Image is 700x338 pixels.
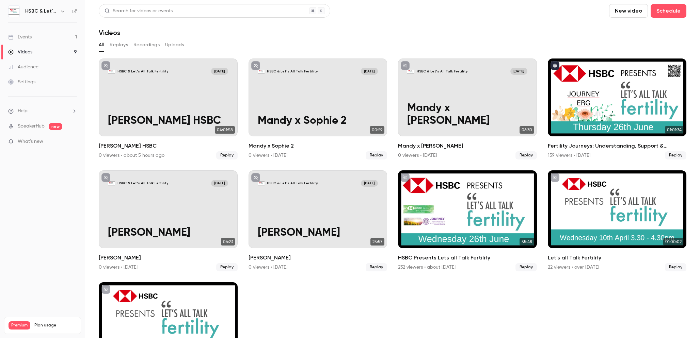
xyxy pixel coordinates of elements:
span: 04:01:58 [215,126,235,134]
div: Audience [8,64,38,70]
section: Videos [99,4,686,334]
button: unpublished [251,61,260,70]
a: Mandy x SophieHSBC & Let's All Talk Fertility[DATE]Mandy x [PERSON_NAME]06:30Mandy x [PERSON_NAME... [398,58,537,159]
div: 22 viewers • over [DATE] [548,264,599,271]
iframe: Noticeable Trigger [69,139,77,145]
span: Replay [665,263,686,271]
p: [PERSON_NAME] [108,226,228,239]
span: new [49,123,62,130]
img: HSBC & Let's All Talk Fertility [9,6,19,17]
img: Mandy x Sophie [407,68,414,74]
li: help-dropdown-opener [8,107,77,115]
button: New video [609,4,648,18]
span: [DATE] [211,180,228,187]
h2: [PERSON_NAME] [99,254,238,262]
span: Replay [515,151,537,159]
div: 0 viewers • [DATE] [249,264,287,271]
p: Mandy x [PERSON_NAME] [407,102,527,127]
button: Recordings [133,39,160,50]
span: Replay [366,151,387,159]
img: Paul HSBC [108,68,115,74]
h2: [PERSON_NAME] HSBC [99,142,238,150]
p: Mandy x Sophie 2 [258,115,378,127]
button: unpublished [251,173,260,182]
li: Fertility Journeys: Understanding, Support & Conversation at Work [548,58,687,159]
img: Leanne Lawton [108,180,115,187]
span: Premium [9,321,30,329]
div: Events [8,34,32,40]
li: Mandy x Sophie 2 [249,58,387,159]
button: unpublished [401,173,410,182]
li: HSBC Presents Lets all Talk Fertility [398,170,537,271]
span: Help [18,107,28,115]
h2: HSBC Presents Lets all Talk Fertility [398,254,537,262]
h2: Let's all Talk Fertility [548,254,687,262]
a: Alexandra DuncanHSBC & Let's All Talk Fertility[DATE][PERSON_NAME]25:57[PERSON_NAME]0 viewers • [... [249,170,387,271]
a: 01:00:02Let's all Talk Fertility22 viewers • over [DATE]Replay [548,170,687,271]
a: SpeakerHub [18,123,45,130]
div: Videos [8,49,32,55]
span: 06:23 [221,238,235,246]
span: 25:57 [370,238,384,246]
img: Mandy x Sophie 2 [258,68,265,74]
button: unpublished [101,173,110,182]
h2: Mandy x Sophie 2 [249,142,387,150]
a: Mandy x Sophie 2HSBC & Let's All Talk Fertility[DATE]Mandy x Sophie 200:59Mandy x Sophie 20 viewe... [249,58,387,159]
div: 0 viewers • [DATE] [398,152,437,159]
button: unpublished [551,173,559,182]
img: Alexandra Duncan [258,180,265,187]
span: What's new [18,138,43,145]
li: Alexandra Duncan [249,170,387,271]
li: Mandy x Sophie [398,58,537,159]
span: 00:59 [370,126,384,134]
h2: [PERSON_NAME] [249,254,387,262]
div: Settings [8,79,35,85]
h2: Fertility Journeys: Understanding, Support & Conversation at Work [548,142,687,150]
button: published [551,61,559,70]
div: 0 viewers • [DATE] [99,264,138,271]
p: HSBC & Let's All Talk Fertility [117,181,168,186]
button: unpublished [401,61,410,70]
span: Replay [216,151,238,159]
span: Plan usage [34,323,77,328]
button: unpublished [101,61,110,70]
div: 232 viewers • about [DATE] [398,264,456,271]
p: [PERSON_NAME] HSBC [108,115,228,127]
h6: HSBC & Let's All Talk Fertility [25,8,57,15]
div: 0 viewers • about 5 hours ago [99,152,164,159]
p: [PERSON_NAME] [258,226,378,239]
div: 159 viewers • [DATE] [548,152,590,159]
a: 01:01:34Fertility Journeys: Understanding, Support & Conversation at Work159 viewers • [DATE]Replay [548,58,687,159]
span: Replay [216,263,238,271]
a: 55:48HSBC Presents Lets all Talk Fertility232 viewers • about [DATE]Replay [398,170,537,271]
span: 55:48 [520,238,534,246]
div: 0 viewers • [DATE] [249,152,287,159]
button: unpublished [101,285,110,294]
p: HSBC & Let's All Talk Fertility [117,69,168,74]
li: Paul HSBC [99,58,238,159]
a: Paul HSBCHSBC & Let's All Talk Fertility[DATE][PERSON_NAME] HSBC04:01:58[PERSON_NAME] HSBC0 viewe... [99,58,238,159]
button: Replays [110,39,128,50]
span: 01:01:34 [665,126,684,134]
button: Uploads [165,39,184,50]
h2: Mandy x [PERSON_NAME] [398,142,537,150]
span: Replay [366,263,387,271]
p: HSBC & Let's All Talk Fertility [417,69,467,74]
p: HSBC & Let's All Talk Fertility [267,181,318,186]
div: Search for videos or events [105,7,173,15]
p: HSBC & Let's All Talk Fertility [267,69,318,74]
span: Replay [515,263,537,271]
span: 06:30 [520,126,534,134]
span: 01:00:02 [663,238,684,246]
a: Leanne LawtonHSBC & Let's All Talk Fertility[DATE][PERSON_NAME]06:23[PERSON_NAME]0 viewers • [DAT... [99,170,238,271]
h1: Videos [99,29,120,37]
span: Replay [665,151,686,159]
span: [DATE] [361,180,378,187]
li: Leanne Lawton [99,170,238,271]
button: All [99,39,104,50]
span: [DATE] [510,68,527,74]
span: [DATE] [361,68,378,74]
span: [DATE] [211,68,228,74]
button: Schedule [651,4,686,18]
li: Let's all Talk Fertility [548,170,687,271]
